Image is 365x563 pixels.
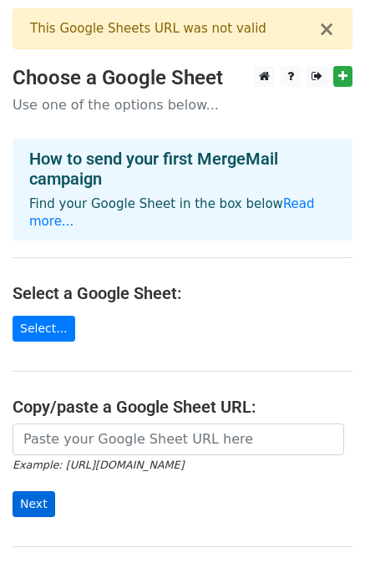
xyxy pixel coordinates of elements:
[29,196,315,229] a: Read more...
[13,283,352,303] h4: Select a Google Sheet:
[13,397,352,417] h4: Copy/paste a Google Sheet URL:
[281,483,365,563] iframe: Chat Widget
[13,459,184,471] small: Example: [URL][DOMAIN_NAME]
[29,149,336,189] h4: How to send your first MergeMail campaign
[318,19,335,39] button: ×
[13,316,75,342] a: Select...
[13,424,344,455] input: Paste your Google Sheet URL here
[13,96,352,114] p: Use one of the options below...
[13,66,352,90] h3: Choose a Google Sheet
[30,19,318,38] div: This Google Sheets URL was not valid
[13,491,55,517] input: Next
[29,195,336,231] p: Find your Google Sheet in the box below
